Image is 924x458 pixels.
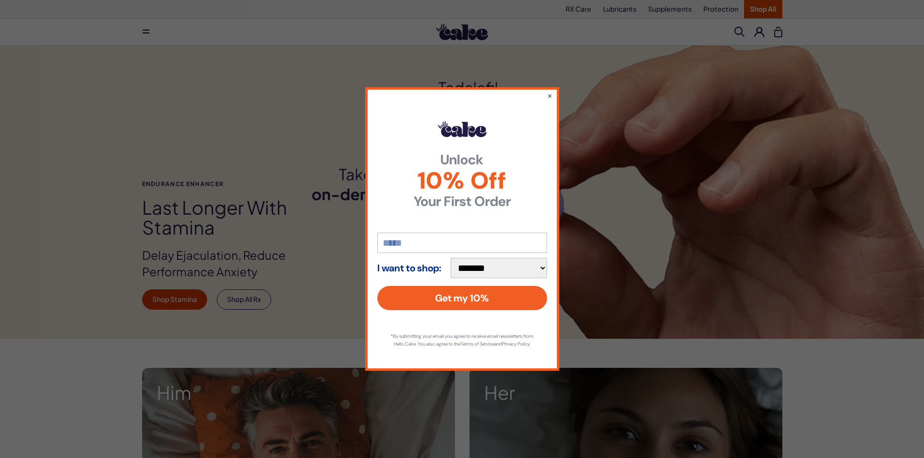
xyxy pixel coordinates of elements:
p: *By submitting your email you agree to receive email newsletters from Hello Cake. You also agree ... [387,332,537,348]
strong: I want to shop: [377,263,441,273]
img: Hello Cake [438,121,486,137]
strong: Unlock [377,153,547,167]
a: Privacy Policy [502,341,529,347]
strong: Your First Order [377,195,547,208]
button: Get my 10% [377,286,547,310]
button: × [547,91,552,100]
a: Terms of Service [460,341,494,347]
span: 10% Off [377,169,547,192]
